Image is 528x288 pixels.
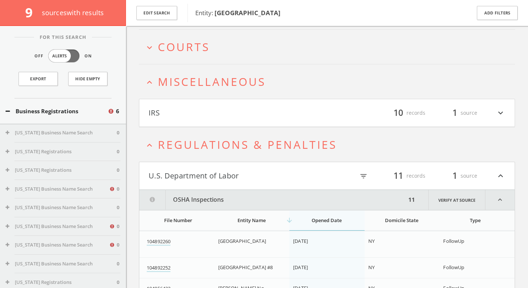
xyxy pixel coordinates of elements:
span: Entity: [195,9,280,17]
div: Opened Date [293,217,360,224]
div: File Number [147,217,210,224]
span: 1 [449,169,461,182]
div: source [433,170,477,182]
span: 0 [117,204,119,211]
button: Business Registrations [6,107,107,115]
button: expand_moreCourts [145,41,515,53]
span: Miscellaneous [158,74,266,89]
a: Verify at source [428,190,485,210]
button: [US_STATE] Registrations [6,279,117,286]
div: records [381,170,425,182]
div: records [381,107,425,119]
button: [US_STATE] Business Name Search [6,204,117,211]
button: [US_STATE] Registrations [6,167,117,174]
div: 11 [406,190,417,210]
button: expand_lessMiscellaneous [145,76,515,88]
span: 0 [117,279,119,286]
span: [DATE] [293,264,308,271]
i: expand_more [145,43,155,53]
button: Add Filters [477,6,518,20]
button: U.S. Department of Labor [149,170,327,182]
button: [US_STATE] Business Name Search [6,260,117,268]
span: FollowUp [443,238,464,244]
button: Hide Empty [68,72,107,86]
span: 0 [117,185,119,193]
div: Type [443,217,507,224]
span: 11 [390,169,406,182]
button: [US_STATE] Business Name Search [6,241,109,249]
span: Off [34,53,43,59]
span: For This Search [34,34,92,41]
span: source s with results [42,8,104,17]
span: [GEOGRAPHIC_DATA] #8 [218,264,273,271]
a: 104892252 [147,264,170,272]
i: expand_less [496,170,505,182]
button: OSHA Inspections [139,190,406,210]
span: Regulations & Penalties [158,137,337,152]
span: FollowUp [443,264,464,271]
button: [US_STATE] Registrations [6,148,117,155]
i: expand_less [485,190,515,210]
i: expand_less [145,77,155,87]
i: arrow_downward [286,217,293,224]
button: [US_STATE] Business Name Search [6,129,117,137]
b: [GEOGRAPHIC_DATA] [215,9,280,17]
button: Edit Search [136,6,177,20]
button: [US_STATE] Business Name Search [6,185,109,193]
div: source [433,107,477,119]
button: [US_STATE] Business Name Search [6,223,109,230]
div: Domicile State [368,217,435,224]
i: expand_more [496,107,505,119]
span: 6 [116,107,119,115]
button: IRS [149,107,327,119]
button: expand_lessRegulations & Penalties [145,138,515,151]
span: 0 [117,129,119,137]
span: 9 [25,4,39,21]
span: [GEOGRAPHIC_DATA] [218,238,266,244]
span: 1 [449,106,461,119]
span: [DATE] [293,238,308,244]
span: 0 [117,260,119,268]
span: 0 [117,241,119,249]
i: expand_less [145,140,155,150]
span: 10 [390,106,406,119]
span: 0 [117,167,119,174]
span: Courts [158,39,210,54]
span: 0 [117,148,119,155]
a: 104892260 [147,238,170,246]
span: On [84,53,92,59]
span: NY [368,238,375,244]
div: Entity Name [218,217,285,224]
i: filter_list [359,172,368,180]
span: NY [368,264,375,271]
span: 0 [117,223,119,230]
a: Export [19,72,58,86]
